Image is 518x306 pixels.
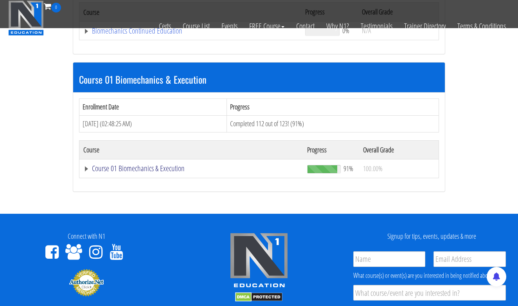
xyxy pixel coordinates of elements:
a: Trainer Directory [398,13,451,40]
th: Progress [303,140,359,159]
td: Completed 112 out of 123! (91%) [227,115,439,132]
th: Enrollment Date [79,99,227,116]
h3: Course 01 Biomechanics & Execution [79,74,439,84]
input: What course/event are you interested in? [353,285,506,301]
th: Course [79,140,303,159]
img: Authorize.Net Merchant - Click to Verify [69,268,104,297]
a: Testimonials [355,13,398,40]
h4: Signup for tips, events, updates & more [351,233,512,240]
a: FREE Course [243,13,290,40]
input: Name [353,251,426,267]
a: Course List [177,13,216,40]
img: n1-education [8,0,44,36]
span: 0 [51,3,61,13]
a: 0 [44,1,61,11]
a: Contact [290,13,320,40]
img: DMCA.com Protection Status [235,292,282,302]
th: Progress [227,99,439,116]
a: Certs [153,13,177,40]
input: Email Address [433,251,506,267]
img: n1-edu-logo [230,233,288,290]
a: Terms & Conditions [451,13,512,40]
span: 91% [344,164,353,173]
h4: Connect with N1 [6,233,167,240]
td: [DATE] (02:48:25 AM) [79,115,227,132]
td: 100.00% [359,159,439,178]
a: Why N1? [320,13,355,40]
th: Overall Grade [359,140,439,159]
div: What course(s) or event(s) are you interested in being notified about? [353,271,506,280]
a: Course 01 Biomechanics & Execution [83,165,299,172]
a: Events [216,13,243,40]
